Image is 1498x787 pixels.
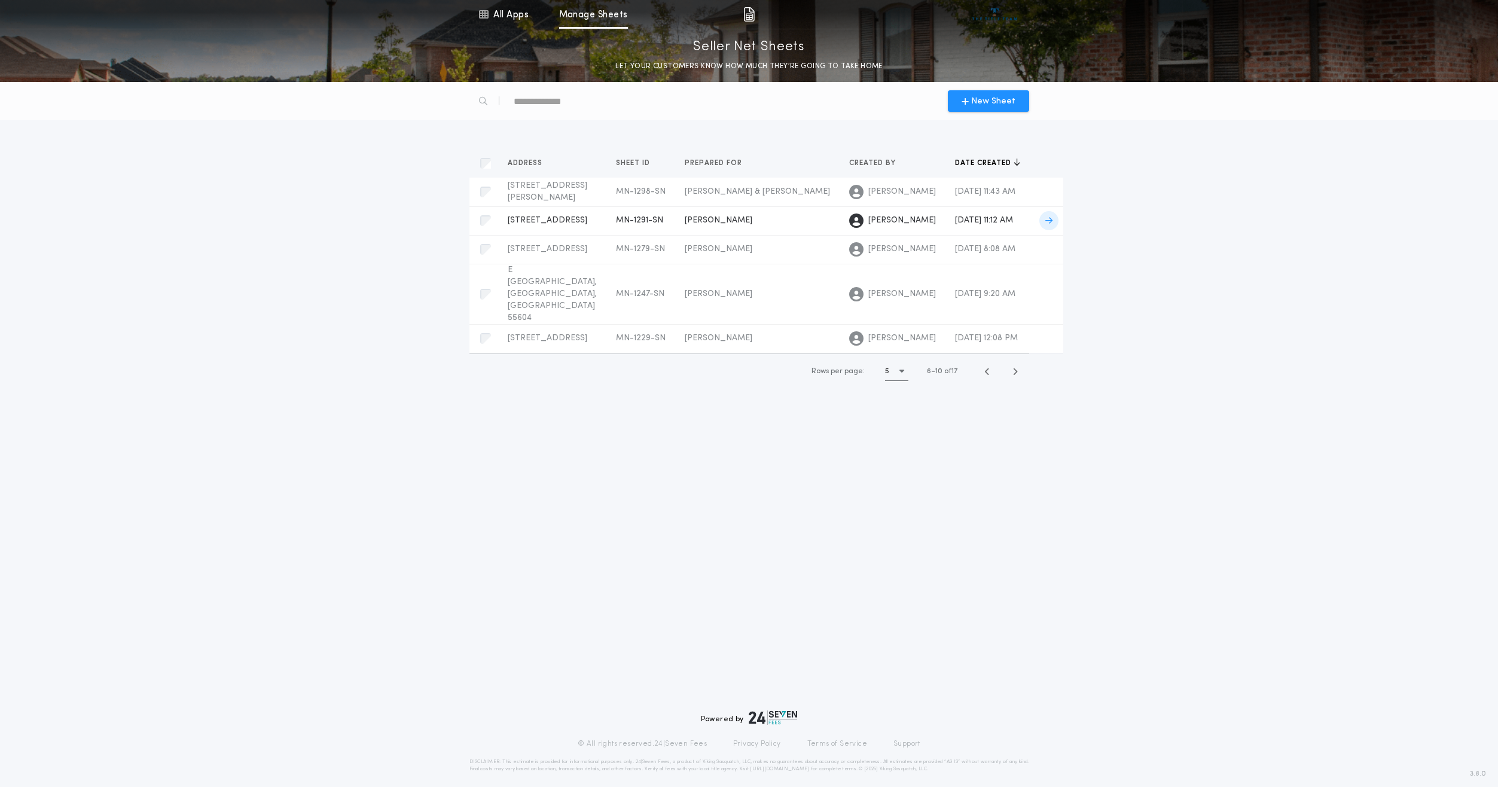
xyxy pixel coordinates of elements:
img: img [743,7,755,22]
button: Address [508,157,551,169]
span: [PERSON_NAME] [685,334,752,343]
span: [STREET_ADDRESS] [508,245,587,254]
button: Created by [849,157,905,169]
button: Sheet ID [616,157,659,169]
div: Powered by [701,710,798,725]
span: [STREET_ADDRESS] [508,216,587,225]
p: Seller Net Sheets [693,38,805,57]
span: 3.8.0 [1470,768,1486,779]
span: Date created [955,158,1014,168]
span: MN-1291-SN [616,216,663,225]
span: [PERSON_NAME] & [PERSON_NAME] [685,187,830,196]
span: [STREET_ADDRESS] [508,334,587,343]
span: [PERSON_NAME] [685,289,752,298]
span: E [GEOGRAPHIC_DATA], [GEOGRAPHIC_DATA], [GEOGRAPHIC_DATA] 55604 [508,266,597,322]
span: MN-1279-SN [616,245,665,254]
h1: 5 [885,365,889,377]
span: of 17 [944,366,957,377]
p: DISCLAIMER: This estimate is provided for informational purposes only. 24|Seven Fees, a product o... [469,758,1029,773]
span: 10 [935,368,942,375]
span: [DATE] 11:43 AM [955,187,1015,196]
img: vs-icon [972,8,1017,20]
span: [DATE] 12:08 PM [955,334,1018,343]
span: 6 [927,368,931,375]
span: [PERSON_NAME] [685,216,752,225]
span: [PERSON_NAME] [868,215,936,227]
button: 5 [885,362,908,381]
button: New Sheet [948,90,1029,112]
span: MN-1247-SN [616,289,664,298]
span: [PERSON_NAME] [868,243,936,255]
a: Privacy Policy [733,739,781,749]
span: [DATE] 8:08 AM [955,245,1015,254]
span: Created by [849,158,898,168]
span: MN-1298-SN [616,187,666,196]
span: Address [508,158,545,168]
span: [PERSON_NAME] [868,288,936,300]
span: [PERSON_NAME] [868,333,936,344]
a: [URL][DOMAIN_NAME] [750,767,809,771]
span: MN-1229-SN [616,334,666,343]
img: logo [749,710,798,725]
span: [DATE] 11:12 AM [955,216,1013,225]
span: Prepared for [685,158,745,168]
span: [STREET_ADDRESS][PERSON_NAME] [508,181,587,202]
span: [PERSON_NAME] [685,245,752,254]
span: New Sheet [971,95,1015,108]
span: Sheet ID [616,158,652,168]
span: Rows per page: [811,368,865,375]
span: [DATE] 9:20 AM [955,289,1015,298]
a: Terms of Service [807,739,867,749]
span: [PERSON_NAME] [868,186,936,198]
p: © All rights reserved. 24|Seven Fees [578,739,707,749]
a: Support [893,739,920,749]
p: LET YOUR CUSTOMERS KNOW HOW MUCH THEY’RE GOING TO TAKE HOME [615,60,883,72]
button: Date created [955,157,1020,169]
